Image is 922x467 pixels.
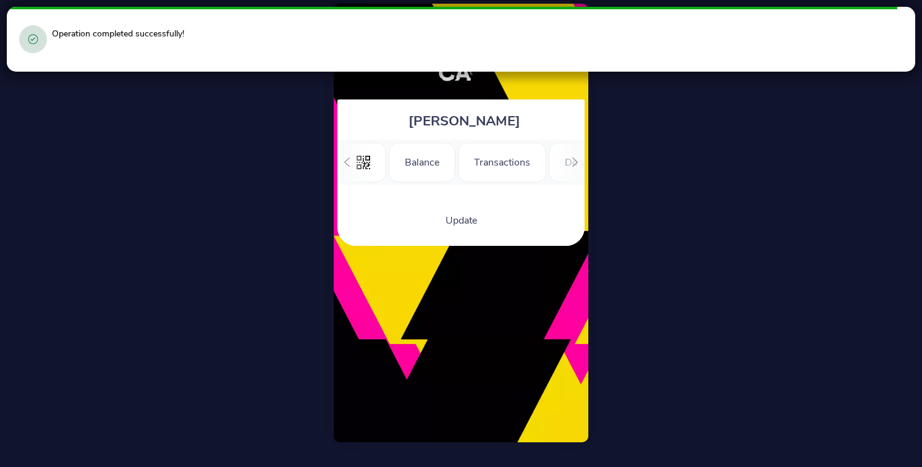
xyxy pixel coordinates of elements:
div: Balance [389,143,455,182]
span: Operation completed successfully! [52,28,184,40]
a: Balance [389,154,455,168]
span: [PERSON_NAME] [408,112,520,130]
a: Transactions [458,154,546,168]
center: Update [344,214,578,227]
div: Transactions [458,143,546,182]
